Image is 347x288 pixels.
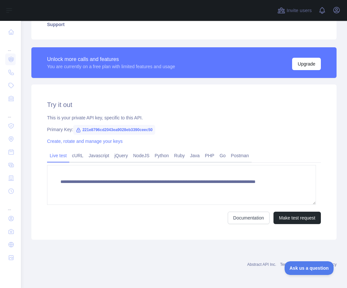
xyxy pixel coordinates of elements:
span: Invite users [287,7,312,14]
a: Javascript [86,150,112,161]
span: 221e8796cd2043ea9028eb3390ceec50 [73,125,155,135]
div: You are currently on a free plan with limited features and usage [47,63,175,70]
a: Documentation [228,212,270,224]
button: Upgrade [292,58,321,70]
a: jQuery [112,150,130,161]
div: ... [5,39,16,52]
iframe: Toggle Customer Support [285,261,334,275]
a: Postman [228,150,252,161]
a: Live test [47,150,69,161]
a: PHP [202,150,217,161]
a: cURL [69,150,86,161]
div: Primary Key: [47,126,321,133]
h2: Try it out [47,100,321,109]
a: Python [152,150,172,161]
a: Support [39,17,329,32]
a: Go [217,150,228,161]
a: Terms of service [280,262,308,267]
div: This is your private API key, specific to this API. [47,114,321,121]
a: Java [188,150,203,161]
a: Create, rotate and manage your keys [47,139,123,144]
div: ... [5,106,16,119]
a: Ruby [172,150,188,161]
button: Make test request [273,212,321,224]
div: Unlock more calls and features [47,55,175,63]
a: NodeJS [130,150,152,161]
button: Invite users [276,5,313,16]
div: ... [5,198,16,211]
a: Abstract API Inc. [247,262,276,267]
